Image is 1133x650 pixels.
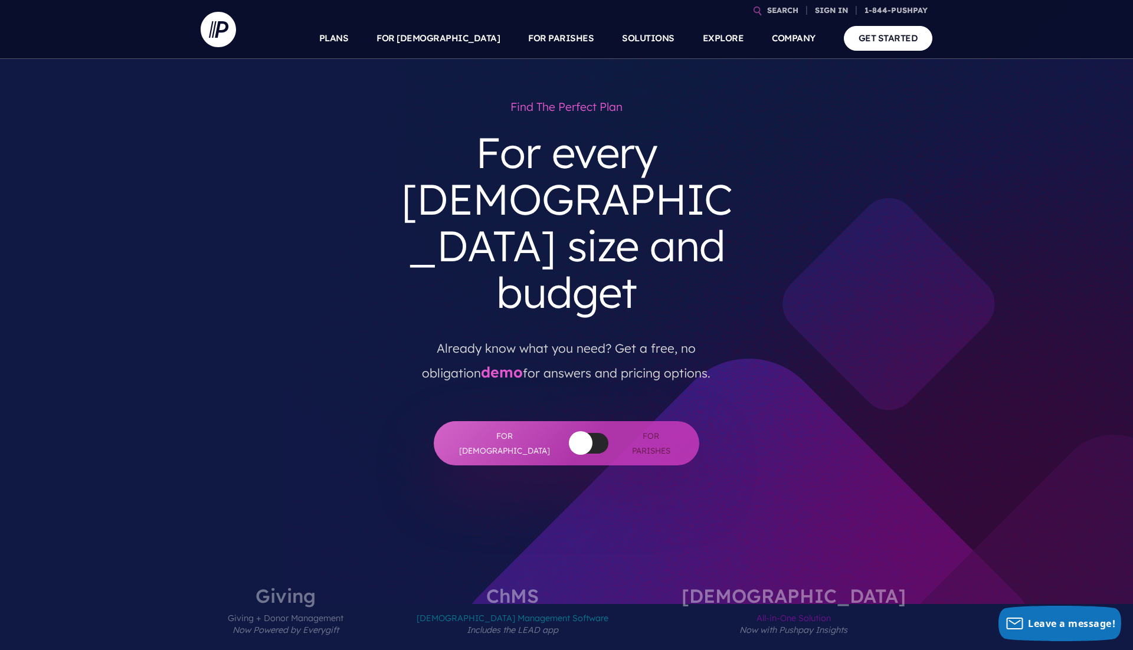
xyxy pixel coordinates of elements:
p: Already know what you need? Get a free, no obligation for answers and pricing options. [397,326,736,386]
a: EXPLORE [703,18,744,59]
a: GET STARTED [844,26,933,50]
a: FOR PARISHES [528,18,594,59]
em: Includes the LEAD app [467,625,558,635]
a: demo [481,363,523,381]
h3: For every [DEMOGRAPHIC_DATA] size and budget [388,120,745,326]
span: Leave a message! [1028,617,1115,630]
button: Leave a message! [998,606,1121,641]
a: COMPANY [772,18,816,59]
span: For Parishes [626,429,676,458]
em: Now Powered by Everygift [233,625,339,635]
h1: Find the perfect plan [388,94,745,120]
a: FOR [DEMOGRAPHIC_DATA] [376,18,500,59]
a: PLANS [319,18,349,59]
em: Now with Pushpay Insights [739,625,847,635]
a: SOLUTIONS [622,18,674,59]
span: For [DEMOGRAPHIC_DATA] [457,429,552,458]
